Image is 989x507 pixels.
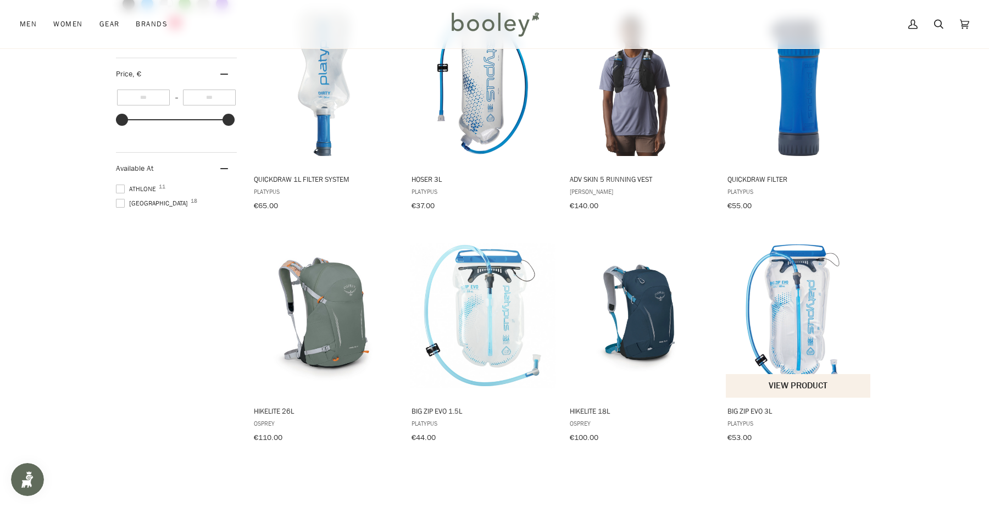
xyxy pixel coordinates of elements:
[53,19,82,30] span: Women
[447,8,543,40] img: Booley
[116,163,153,174] span: Available At
[412,419,554,428] span: Platypus
[191,198,197,204] span: 18
[412,174,554,183] span: Hoser 3L
[570,186,712,196] span: [PERSON_NAME]
[727,174,870,183] span: QuickDraw Filter
[568,243,714,388] img: Osprey Hikelite 18L Atlas Blue - Booley Galway
[410,233,555,446] a: Big Zip EVO 1.5L
[726,243,871,388] img: Platypus Big Zip EVO 3L - Booley Galway
[254,200,278,210] span: €65.00
[252,243,398,388] img: Osprey Hikelite 26L Pine Leaf Green - Booley Galway
[570,174,712,183] span: ADV Skin 5 Running Vest
[570,200,598,210] span: €140.00
[254,186,396,196] span: Platypus
[727,200,752,210] span: €55.00
[727,186,870,196] span: Platypus
[412,406,554,416] span: Big Zip EVO 1.5L
[412,200,435,210] span: €37.00
[412,432,436,443] span: €44.00
[726,233,871,446] a: Big Zip EVO 3L
[727,432,752,443] span: €53.00
[727,419,870,428] span: Platypus
[410,10,555,156] img: Platypus Hoser 3L - Booley Galway
[726,374,870,398] button: View product
[254,406,396,416] span: Hikelite 26L
[726,10,871,156] img: Platypus QuickDraw Filter Blue - Booley Galway
[116,69,141,79] span: Price
[570,432,598,443] span: €100.00
[132,69,141,79] span: , €
[11,463,44,496] iframe: Button to open loyalty program pop-up
[183,90,236,105] input: Maximum value
[254,432,282,443] span: €110.00
[116,184,159,194] span: Athlone
[170,93,183,102] span: –
[410,1,555,214] a: Hoser 3L
[570,419,712,428] span: Osprey
[252,1,398,214] a: Quickdraw 1L Filter System
[727,406,870,416] span: Big Zip EVO 3L
[568,1,714,214] a: ADV Skin 5 Running Vest
[20,19,37,30] span: Men
[252,233,398,446] a: Hikelite 26L
[412,186,554,196] span: Platypus
[116,198,191,208] span: [GEOGRAPHIC_DATA]
[254,174,396,183] span: Quickdraw 1L Filter System
[410,243,555,388] img: Big Zip EVO 1.5L - Booley Galway
[568,233,714,446] a: Hikelite 18L
[159,184,165,190] span: 11
[726,1,871,214] a: QuickDraw Filter
[252,10,398,156] img: Platypus Quickdraw 1L Filter System - Booley Galway
[136,19,168,30] span: Brands
[570,406,712,416] span: Hikelite 18L
[99,19,120,30] span: Gear
[117,90,170,105] input: Minimum value
[254,419,396,428] span: Osprey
